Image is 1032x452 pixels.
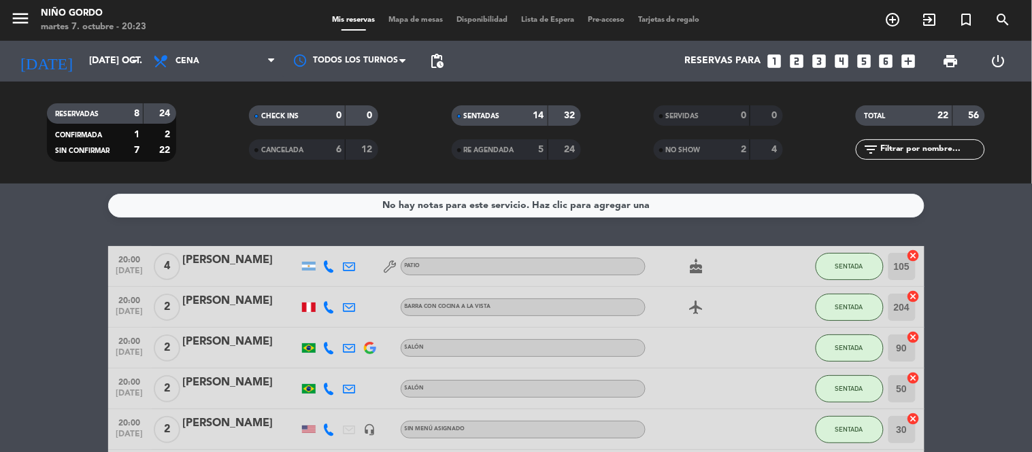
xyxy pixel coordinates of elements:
[741,111,746,120] strong: 0
[159,145,173,155] strong: 22
[429,53,445,69] span: pending_actions
[816,375,884,402] button: SENTADA
[666,113,699,120] span: SERVIDAS
[176,56,199,66] span: Cena
[336,111,342,120] strong: 0
[113,414,147,430] span: 20:00
[863,141,879,158] i: filter_list
[788,52,805,70] i: looks_two
[464,147,514,154] span: RE AGENDADA
[938,111,949,120] strong: 22
[134,145,139,155] strong: 7
[995,12,1012,28] i: search
[10,8,31,29] i: menu
[41,20,146,34] div: martes 7. octubre - 20:23
[835,425,863,433] span: SENTADA
[55,147,110,154] span: SIN CONFIRMAR
[165,130,173,139] strong: 2
[154,334,180,362] span: 2
[771,145,780,154] strong: 4
[990,53,1006,69] i: power_settings_new
[564,145,578,154] strong: 24
[113,332,147,348] span: 20:00
[113,251,147,266] span: 20:00
[113,307,147,323] span: [DATE]
[134,130,139,139] strong: 1
[405,426,465,432] span: Sin menú asignado
[367,111,376,120] strong: 0
[10,8,31,33] button: menu
[325,16,382,24] span: Mis reservas
[113,292,147,307] span: 20:00
[127,53,143,69] i: arrow_drop_down
[183,251,299,269] div: [PERSON_NAME]
[907,249,920,262] i: cancel
[741,145,746,154] strong: 2
[514,16,581,24] span: Lista de Espera
[879,142,984,157] input: Filtrar por nombre...
[364,423,376,436] i: headset_mic
[835,344,863,351] span: SENTADA
[564,111,578,120] strong: 32
[113,348,147,364] span: [DATE]
[816,294,884,321] button: SENTADA
[810,52,828,70] i: looks_3
[364,342,376,354] img: google-logo.png
[113,389,147,404] span: [DATE]
[159,109,173,118] strong: 24
[771,111,780,120] strong: 0
[835,385,863,392] span: SENTADA
[907,371,920,385] i: cancel
[816,334,884,362] button: SENTADA
[855,52,873,70] i: looks_5
[405,263,420,268] span: PATIO
[154,375,180,402] span: 2
[134,109,139,118] strong: 8
[10,46,82,76] i: [DATE]
[943,53,959,69] span: print
[113,373,147,389] span: 20:00
[684,56,761,67] span: Reservas para
[154,294,180,321] span: 2
[261,147,303,154] span: CANCELADA
[885,12,901,28] i: add_circle_outline
[405,385,425,391] span: SALÓN
[816,253,884,280] button: SENTADA
[382,198,650,213] div: No hay notas para este servicio. Haz clic para agregar una
[765,52,783,70] i: looks_one
[405,345,425,350] span: SALÓN
[900,52,918,70] i: add_box
[113,430,147,445] span: [DATE]
[922,12,938,28] i: exit_to_app
[975,41,1022,82] div: LOG OUT
[405,304,491,309] span: BARRA CON COCINA A LA VISTA
[183,415,299,432] div: [PERSON_NAME]
[154,253,180,280] span: 4
[907,290,920,303] i: cancel
[835,303,863,311] span: SENTADA
[113,266,147,282] span: [DATE]
[816,416,884,443] button: SENTADA
[362,145,376,154] strong: 12
[336,145,342,154] strong: 6
[533,111,544,120] strong: 14
[539,145,544,154] strong: 5
[907,330,920,344] i: cancel
[41,7,146,20] div: Niño Gordo
[581,16,631,24] span: Pre-acceso
[666,147,701,154] span: NO SHOW
[183,374,299,392] div: [PERSON_NAME]
[864,113,885,120] span: TOTAL
[154,416,180,443] span: 2
[183,333,299,351] div: [PERSON_NAME]
[969,111,982,120] strong: 56
[55,132,102,139] span: CONFIRMADA
[55,111,99,118] span: RESERVADAS
[878,52,895,70] i: looks_6
[833,52,850,70] i: looks_4
[183,292,299,310] div: [PERSON_NAME]
[464,113,500,120] span: SENTADAS
[631,16,707,24] span: Tarjetas de regalo
[835,262,863,270] span: SENTADA
[688,258,705,275] i: cake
